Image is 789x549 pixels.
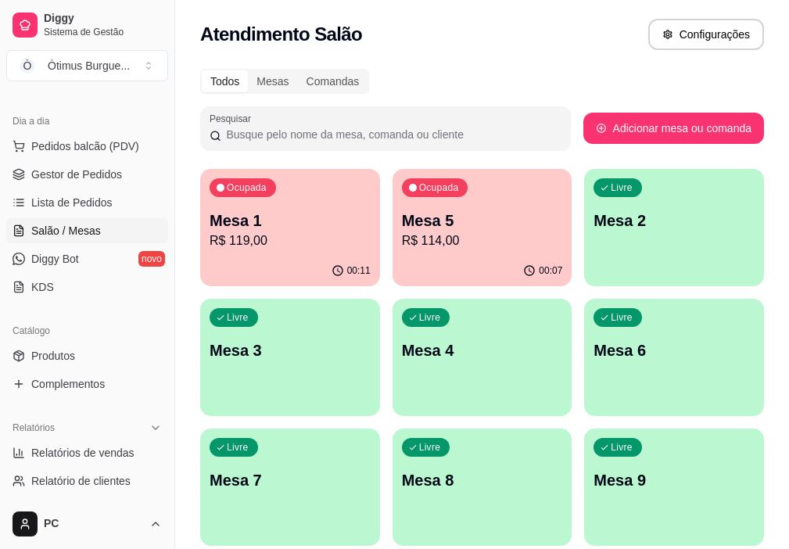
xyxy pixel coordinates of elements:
p: Mesa 4 [402,339,563,361]
p: Livre [227,441,249,454]
a: DiggySistema de Gestão [6,6,168,44]
div: Mesas [248,70,297,92]
a: Relatório de clientes [6,468,168,493]
label: Pesquisar [210,112,256,125]
a: Complementos [6,371,168,396]
span: Pedidos balcão (PDV) [31,138,139,154]
p: Mesa 9 [594,469,755,491]
p: Mesa 3 [210,339,371,361]
p: 00:07 [539,264,562,277]
button: LivreMesa 3 [200,299,380,416]
a: Lista de Pedidos [6,190,168,215]
div: Òtimus Burgue ... [48,58,130,74]
div: Dia a dia [6,109,168,134]
a: Relatórios de vendas [6,440,168,465]
span: Relatório de clientes [31,473,131,489]
div: Comandas [298,70,368,92]
span: Lista de Pedidos [31,195,113,210]
button: OcupadaMesa 1R$ 119,0000:11 [200,169,380,286]
button: LivreMesa 7 [200,429,380,546]
a: Diggy Botnovo [6,246,168,271]
button: LivreMesa 9 [584,429,764,546]
button: Select a team [6,50,168,81]
span: Diggy [44,12,162,26]
input: Pesquisar [221,127,561,142]
button: Adicionar mesa ou comanda [583,113,764,144]
p: Mesa 6 [594,339,755,361]
button: LivreMesa 6 [584,299,764,416]
p: R$ 114,00 [402,231,563,250]
span: Produtos [31,348,75,364]
button: Configurações [648,19,764,50]
button: LivreMesa 8 [393,429,572,546]
h2: Atendimento Salão [200,22,362,47]
p: R$ 119,00 [210,231,371,250]
p: Mesa 8 [402,469,563,491]
p: Mesa 2 [594,210,755,231]
p: Ocupada [419,181,459,194]
span: Ò [20,58,35,74]
a: Gestor de Pedidos [6,162,168,187]
span: Diggy Bot [31,251,79,267]
button: LivreMesa 2 [584,169,764,286]
p: Livre [419,441,441,454]
span: Complementos [31,376,105,392]
button: Pedidos balcão (PDV) [6,134,168,159]
p: Livre [419,311,441,324]
span: PC [44,517,143,531]
p: Livre [611,181,633,194]
button: PC [6,505,168,543]
span: Relatórios [13,422,55,434]
a: Relatório de mesas [6,497,168,522]
a: KDS [6,274,168,300]
span: Salão / Mesas [31,223,101,239]
p: Mesa 5 [402,210,563,231]
span: Gestor de Pedidos [31,167,122,182]
a: Produtos [6,343,168,368]
button: LivreMesa 4 [393,299,572,416]
p: Mesa 7 [210,469,371,491]
p: 00:11 [347,264,371,277]
p: Livre [227,311,249,324]
div: Todos [202,70,248,92]
button: OcupadaMesa 5R$ 114,0000:07 [393,169,572,286]
p: Ocupada [227,181,267,194]
a: Salão / Mesas [6,218,168,243]
p: Livre [611,441,633,454]
span: Relatórios de vendas [31,445,134,461]
span: Sistema de Gestão [44,26,162,38]
div: Catálogo [6,318,168,343]
p: Mesa 1 [210,210,371,231]
span: KDS [31,279,54,295]
p: Livre [611,311,633,324]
